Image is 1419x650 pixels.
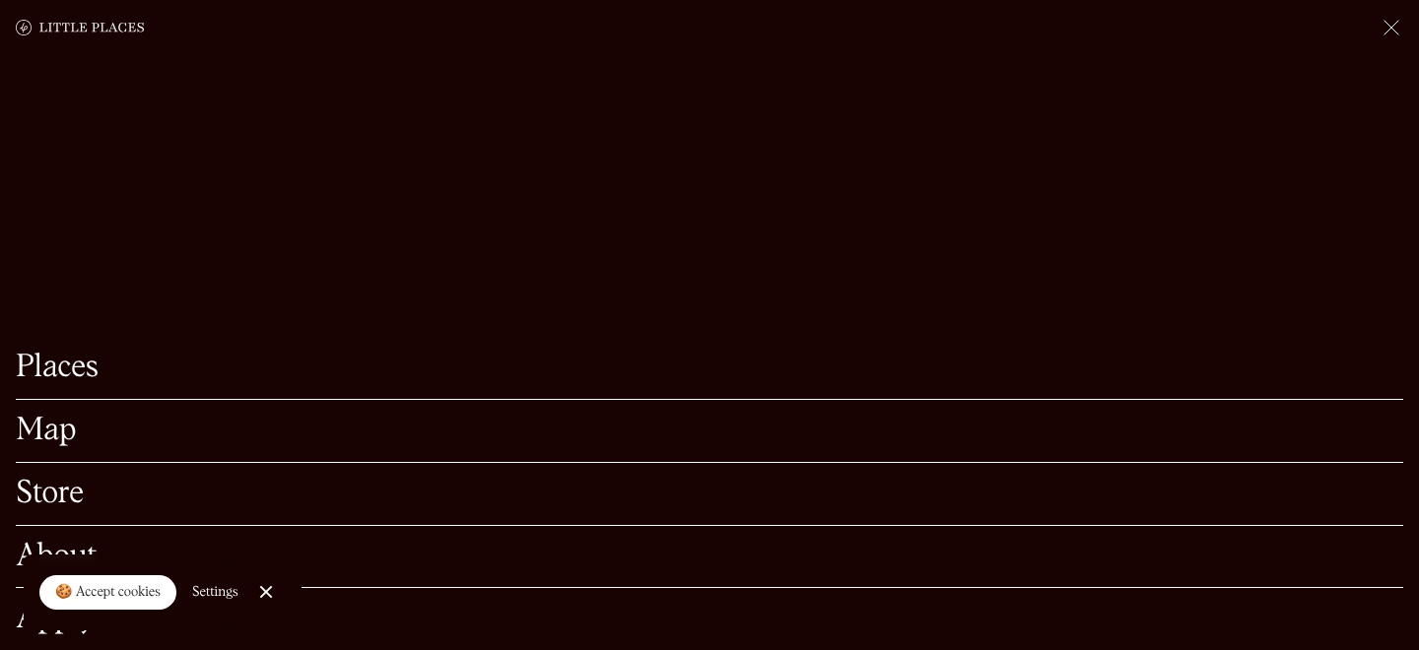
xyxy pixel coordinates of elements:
[16,416,1403,446] a: Map
[246,572,286,612] a: Close Cookie Popup
[16,479,1403,509] a: Store
[55,583,161,603] div: 🍪 Accept cookies
[16,353,1403,383] a: Places
[192,585,238,599] div: Settings
[192,570,238,615] a: Settings
[265,592,266,593] div: Close Cookie Popup
[39,575,176,611] a: 🍪 Accept cookies
[16,604,1403,634] a: Apply
[16,542,1403,572] a: About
